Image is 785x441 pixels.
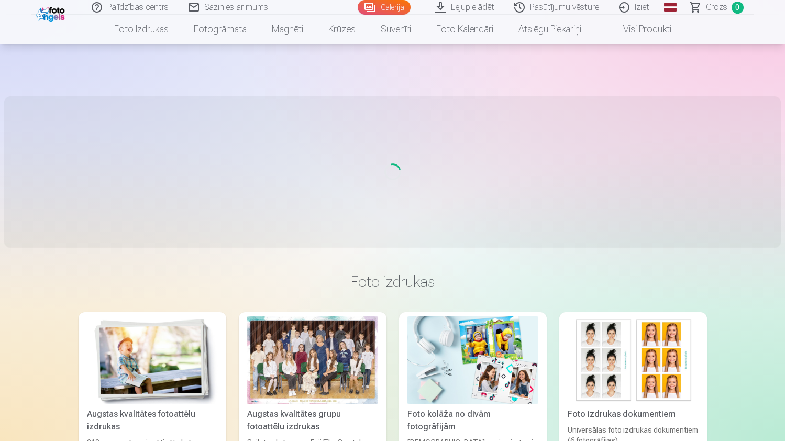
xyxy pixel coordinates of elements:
a: Suvenīri [368,15,424,44]
img: Augstas kvalitātes fotoattēlu izdrukas [87,316,218,404]
a: Atslēgu piekariņi [506,15,594,44]
div: Augstas kvalitātes grupu fotoattēlu izdrukas [243,408,382,433]
a: Fotogrāmata [181,15,259,44]
h3: Foto izdrukas [87,272,699,291]
a: Foto izdrukas [102,15,181,44]
a: Magnēti [259,15,316,44]
a: Krūzes [316,15,368,44]
img: Foto izdrukas dokumentiem [568,316,699,404]
span: 0 [732,2,744,14]
div: Foto kolāža no divām fotogrāfijām [403,408,543,433]
img: Foto kolāža no divām fotogrāfijām [407,316,538,404]
div: Augstas kvalitātes fotoattēlu izdrukas [83,408,222,433]
a: Foto kalendāri [424,15,506,44]
img: /fa1 [36,4,68,22]
div: Foto izdrukas dokumentiem [563,408,703,421]
span: Grozs [706,1,727,14]
a: Visi produkti [594,15,684,44]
